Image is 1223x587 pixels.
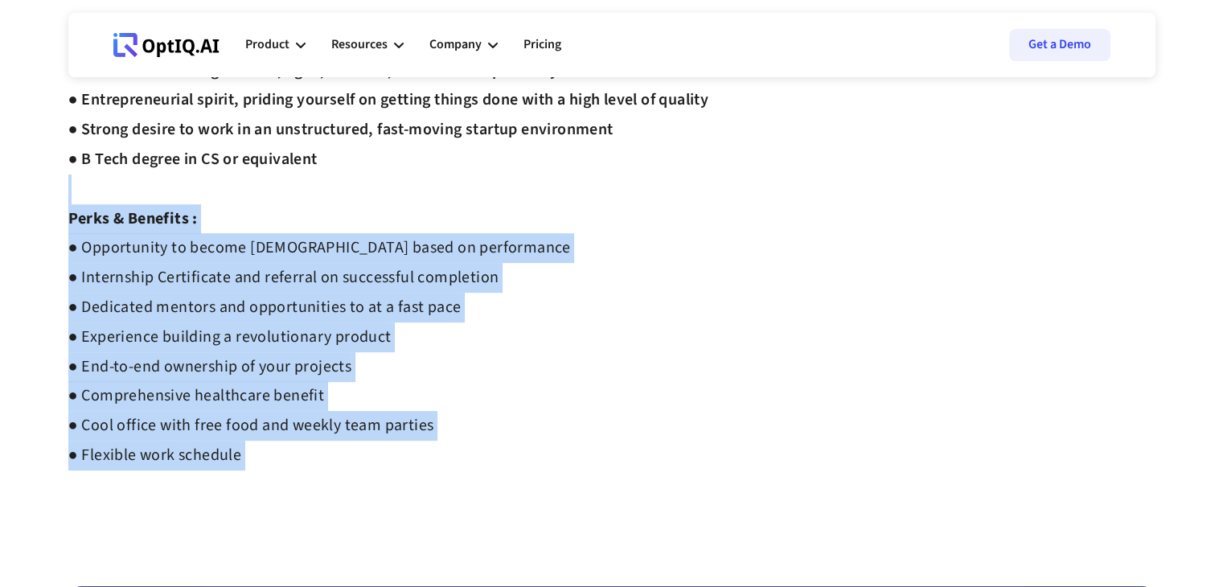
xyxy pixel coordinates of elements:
div: Resources [331,34,388,55]
a: Webflow Homepage [113,21,220,69]
strong: ● Opportunity to become [DEMOGRAPHIC_DATA] based on performance ● Internship Certificate and refe... [68,236,571,466]
div: Product [245,21,306,69]
div: Resources [331,21,404,69]
div: Product [245,34,289,55]
div: Company [429,21,498,69]
div: Webflow Homepage [113,56,114,57]
div: Company [429,34,482,55]
a: Pricing [523,21,561,69]
strong: Perks & Benefits : [68,207,198,230]
a: Get a Demo [1009,29,1110,61]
